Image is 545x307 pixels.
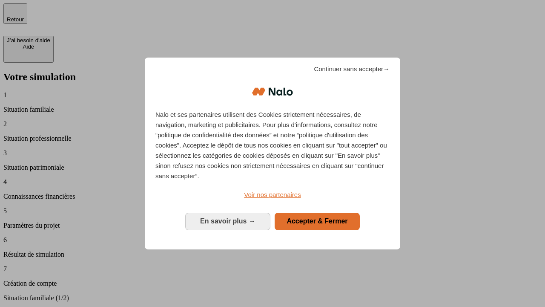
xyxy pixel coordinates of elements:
span: Accepter & Fermer [287,217,347,225]
button: En savoir plus: Configurer vos consentements [185,213,270,230]
a: Voir nos partenaires [155,190,390,200]
span: Voir nos partenaires [244,191,301,198]
p: Nalo et ses partenaires utilisent des Cookies strictement nécessaires, de navigation, marketing e... [155,110,390,181]
div: Bienvenue chez Nalo Gestion du consentement [145,58,400,249]
button: Accepter & Fermer: Accepter notre traitement des données et fermer [275,213,360,230]
img: Logo [252,79,293,104]
span: En savoir plus → [200,217,255,225]
span: Continuer sans accepter→ [314,64,390,74]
